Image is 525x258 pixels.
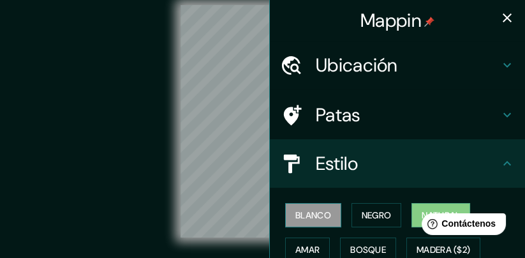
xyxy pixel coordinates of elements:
img: pin-icon.png [424,17,434,27]
iframe: Lanzador de widgets de ayuda [411,208,511,244]
font: Negro [362,209,392,221]
font: Estilo [316,151,358,176]
font: Mappin [360,8,422,33]
font: Ubicación [316,53,398,77]
font: Blanco [295,209,331,221]
font: Amar [295,244,320,255]
div: Patas [270,91,525,139]
font: Madera ($2) [417,244,470,255]
div: Estilo [270,139,525,188]
font: Bosque [350,244,386,255]
button: Blanco [285,203,341,227]
button: Negro [351,203,402,227]
canvas: Mapa [181,5,344,238]
div: Ubicación [270,41,525,89]
font: Patas [316,103,360,127]
button: Natural [411,203,470,227]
